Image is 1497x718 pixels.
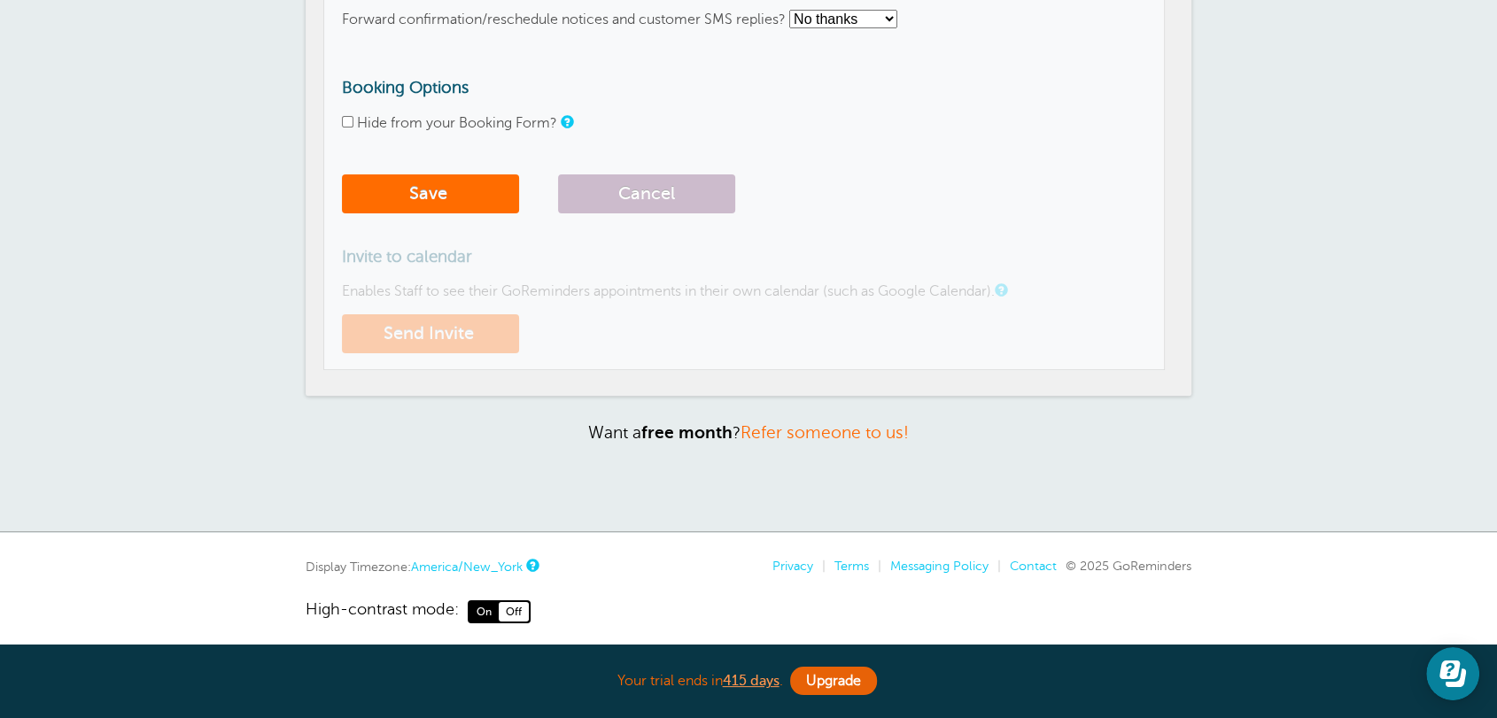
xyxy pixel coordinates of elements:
span: © 2025 GoReminders [1066,559,1191,573]
h3: Invite to calendar [342,247,1146,266]
a: Messaging Policy [890,559,989,573]
a: Upgrade [790,667,877,695]
h3: Booking Options [342,78,1146,97]
span: On [469,602,499,621]
button: Cancel [558,174,735,213]
li: | [989,559,1001,574]
a: High-contrast mode: On Off [306,600,1191,623]
span: High-contrast mode: [306,600,459,623]
strong: free month [641,423,733,442]
li: | [869,559,881,574]
p: Enables Staff to see their GoReminders appointments in their own calendar (such as Google Calendar). [342,283,1146,300]
div: Display Timezone: [306,559,537,575]
a: This is the timezone being used to display dates and times to you on this device. Click the timez... [526,560,537,571]
a: Terms [834,559,869,573]
li: | [813,559,826,574]
a: America/New_York [411,560,523,574]
a: 415 days [723,673,780,689]
p: Want a ? [306,422,1191,443]
label: Forward confirmation/reschedule notices and customer SMS replies? [342,12,786,27]
div: Your trial ends in . [306,662,1191,700]
label: Hide from your Booking Form? [357,115,557,131]
button: Save [342,174,519,213]
a: Your Staff member will receive an email with instructions. They do not need to login to GoReminde... [995,284,1005,296]
a: Refer someone to us! [741,423,909,442]
a: Check the box to hide this staff member from customers using your booking form. [561,116,571,127]
button: Send Invite [342,314,519,353]
iframe: Resource center [1426,647,1479,700]
span: Off [499,602,529,621]
a: Privacy [772,559,813,573]
a: Contact [1010,559,1057,573]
